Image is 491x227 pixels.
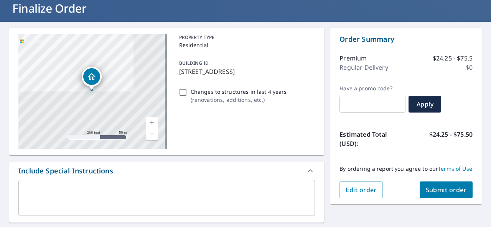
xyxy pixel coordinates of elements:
button: Edit order [339,181,383,198]
p: $24.25 - $75.5 [433,54,473,63]
p: PROPERTY TYPE [179,34,312,41]
button: Submit order [420,181,473,198]
div: Include Special Instructions [18,166,113,176]
div: Dropped pin, building 1, Residential property, 5 FALCON RIDGE DR SYLVAN LAKE AB T4S1Z2 [82,67,102,90]
p: ( renovations, additions, etc. ) [191,96,287,104]
span: Submit order [426,186,467,194]
p: Premium [339,54,367,63]
span: Apply [415,100,435,108]
a: Current Level 17, Zoom In [146,117,158,128]
p: BUILDING ID [179,60,209,66]
span: Edit order [346,186,377,194]
p: Order Summary [339,34,473,44]
p: [STREET_ADDRESS] [179,67,312,76]
a: Current Level 17, Zoom Out [146,128,158,140]
p: Residential [179,41,312,49]
label: Have a promo code? [339,85,405,92]
p: Estimated Total (USD): [339,130,406,148]
button: Apply [409,96,441,113]
p: $0 [466,63,473,72]
a: Terms of Use [438,165,472,172]
p: $24.25 - $75.50 [429,130,473,148]
p: By ordering a report you agree to our [339,165,473,172]
p: Changes to structures in last 4 years [191,88,287,96]
p: Regular Delivery [339,63,388,72]
div: Include Special Instructions [9,162,324,180]
h1: Finalize Order [9,0,482,16]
